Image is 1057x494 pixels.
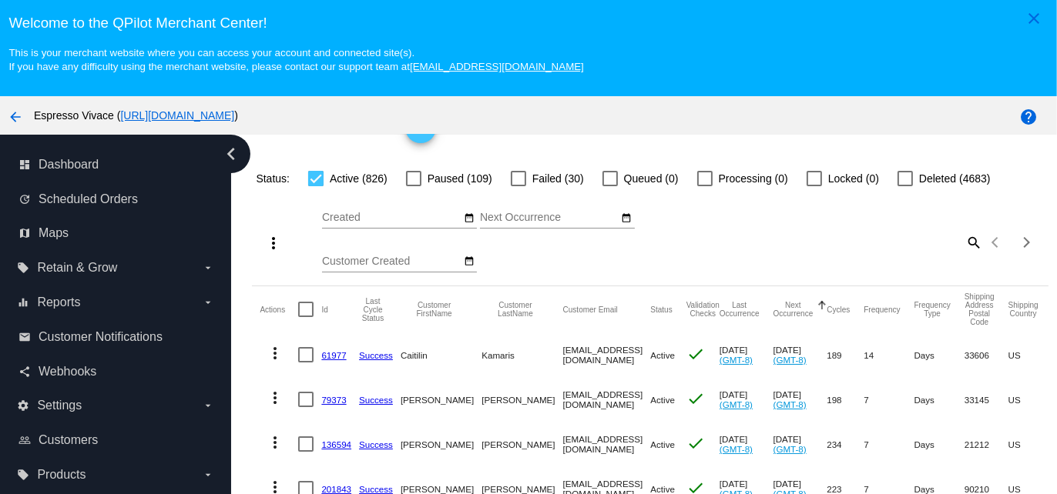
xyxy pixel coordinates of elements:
[18,365,31,378] i: share
[1008,422,1052,466] mat-cell: US
[981,227,1012,258] button: Previous page
[650,350,675,360] span: Active
[482,377,562,422] mat-cell: [PERSON_NAME]
[773,399,807,409] a: (GMT-8)
[322,255,461,268] input: Customer Created
[18,428,214,452] a: people_outline Customers
[321,350,346,360] a: 61977
[464,212,475,225] mat-icon: date_range
[720,444,753,454] a: (GMT-8)
[401,301,468,318] button: Change sorting for CustomerFirstName
[563,422,651,466] mat-cell: [EMAIL_ADDRESS][DOMAIN_NAME]
[532,169,584,188] span: Failed (30)
[1008,332,1052,377] mat-cell: US
[864,332,914,377] mat-cell: 14
[914,332,965,377] mat-cell: Days
[18,152,214,177] a: dashboard Dashboard
[17,469,29,481] i: local_offer
[482,301,549,318] button: Change sorting for CustomerLastName
[686,345,705,363] mat-icon: check
[686,389,705,408] mat-icon: check
[39,192,138,206] span: Scheduled Orders
[266,433,284,452] mat-icon: more_vert
[1012,227,1042,258] button: Next page
[428,169,492,188] span: Paused (109)
[34,109,238,122] span: Espresso Vivace ( )
[18,227,31,239] i: map
[321,395,346,405] a: 79373
[202,469,214,481] i: arrow_drop_down
[650,484,675,494] span: Active
[864,305,900,314] button: Change sorting for Frequency
[686,434,705,452] mat-icon: check
[401,377,482,422] mat-cell: [PERSON_NAME]
[321,439,351,449] a: 136594
[37,261,117,275] span: Retain & Grow
[37,468,86,482] span: Products
[686,286,720,332] mat-header-cell: Validation Checks
[264,234,283,252] mat-icon: more_vert
[266,344,284,362] mat-icon: more_vert
[773,444,807,454] a: (GMT-8)
[18,187,214,212] a: update Scheduled Orders
[965,332,1008,377] mat-cell: 33606
[17,399,29,412] i: settings
[919,169,991,188] span: Deleted (4683)
[17,262,29,274] i: local_offer
[18,193,31,205] i: update
[480,212,619,224] input: Next Occurrence
[650,305,672,314] button: Change sorting for Status
[720,355,753,365] a: (GMT-8)
[965,422,1008,466] mat-cell: 21212
[720,399,753,409] a: (GMT-8)
[18,325,214,349] a: email Customer Notifications
[720,332,773,377] mat-cell: [DATE]
[827,422,864,466] mat-cell: 234
[401,332,482,377] mat-cell: Caitilin
[37,295,80,309] span: Reports
[563,305,618,314] button: Change sorting for CustomerEmail
[260,286,298,332] mat-header-cell: Actions
[828,169,879,188] span: Locked (0)
[914,422,965,466] mat-cell: Days
[18,359,214,384] a: share Webhooks
[321,484,351,494] a: 201843
[621,212,632,225] mat-icon: date_range
[720,422,773,466] mat-cell: [DATE]
[773,332,827,377] mat-cell: [DATE]
[1019,108,1038,126] mat-icon: help
[266,389,284,407] mat-icon: more_vert
[18,159,31,171] i: dashboard
[464,255,475,268] mat-icon: date_range
[827,305,850,314] button: Change sorting for Cycles
[18,221,214,245] a: map Maps
[359,395,393,405] a: Success
[624,169,679,188] span: Queued (0)
[914,377,965,422] mat-cell: Days
[359,484,393,494] a: Success
[359,297,387,322] button: Change sorting for LastProcessingCycleId
[410,61,584,72] a: [EMAIL_ADDRESS][DOMAIN_NAME]
[1008,301,1039,318] button: Change sorting for ShippingCountry
[964,230,982,254] mat-icon: search
[827,332,864,377] mat-cell: 189
[120,109,234,122] a: [URL][DOMAIN_NAME]
[650,439,675,449] span: Active
[37,399,82,412] span: Settings
[202,262,214,274] i: arrow_drop_down
[322,212,461,224] input: Created
[359,350,393,360] a: Success
[482,332,562,377] mat-cell: Kamaris
[1008,377,1052,422] mat-cell: US
[1025,9,1043,28] mat-icon: close
[773,422,827,466] mat-cell: [DATE]
[39,330,163,344] span: Customer Notifications
[8,15,1048,32] h3: Welcome to the QPilot Merchant Center!
[827,377,864,422] mat-cell: 198
[6,108,25,126] mat-icon: arrow_back
[914,301,951,318] button: Change sorting for FrequencyType
[330,169,388,188] span: Active (826)
[202,296,214,309] i: arrow_drop_down
[563,332,651,377] mat-cell: [EMAIL_ADDRESS][DOMAIN_NAME]
[17,296,29,309] i: equalizer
